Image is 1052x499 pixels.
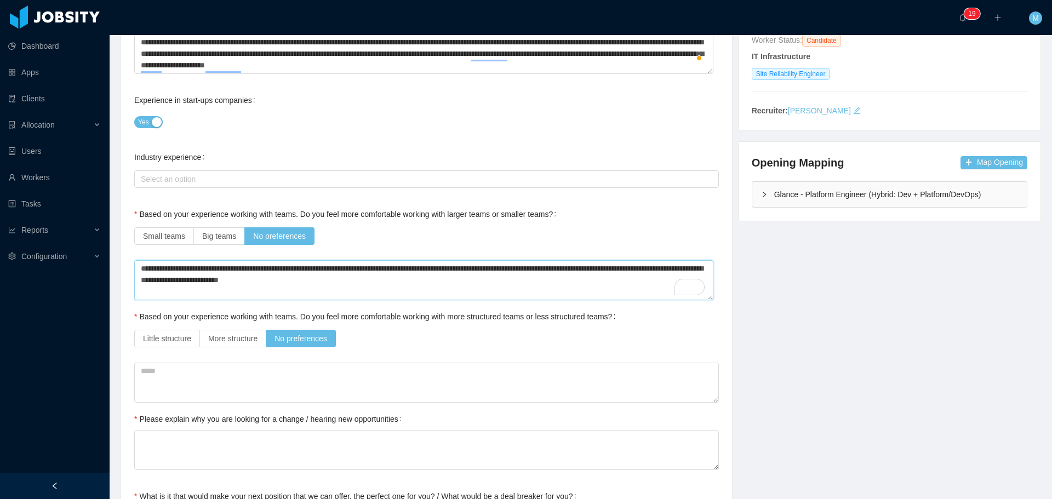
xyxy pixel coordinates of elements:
[21,252,67,261] span: Configuration
[960,156,1027,169] button: icon: plusMap Opening
[752,182,1027,207] div: icon: rightGlance - Platform Engineer (Hybrid: Dev + Platform/DevOps)
[761,191,768,198] i: icon: right
[134,116,163,128] button: Experience in start-ups companies
[8,140,101,162] a: icon: robotUsers
[8,193,101,215] a: icon: profileTasks
[1032,12,1039,25] span: M
[8,88,101,110] a: icon: auditClients
[788,106,851,115] a: [PERSON_NAME]
[752,155,844,170] h4: Opening Mapping
[134,96,260,105] label: Experience in start-ups companies
[752,36,802,44] span: Worker Status:
[8,121,16,129] i: icon: solution
[752,68,830,80] span: Site Reliability Engineer
[134,153,209,162] label: Industry experience
[752,106,788,115] strong: Recruiter:
[134,312,620,321] label: Based on your experience working with teams. Do you feel more comfortable working with more struc...
[972,8,976,19] p: 9
[8,167,101,188] a: icon: userWorkers
[21,121,55,129] span: Allocation
[134,210,561,219] label: Based on your experience working with teams. Do you feel more comfortable working with larger tea...
[134,260,713,300] textarea: To enrich screen reader interactions, please activate Accessibility in Grammarly extension settings
[134,430,719,470] textarea: Please explain why you are looking for a change / hearing new opportunities
[8,226,16,234] i: icon: line-chart
[143,334,191,343] span: Little structure
[138,173,144,186] input: Industry experience
[134,34,713,74] textarea: To enrich screen reader interactions, please activate Accessibility in Grammarly extension settings
[275,334,327,343] span: No preferences
[208,334,258,343] span: More structure
[253,232,306,240] span: No preferences
[134,415,406,423] label: Please explain why you are looking for a change / hearing new opportunities
[202,232,236,240] span: Big teams
[141,174,707,185] div: Select an option
[853,107,861,114] i: icon: edit
[8,35,101,57] a: icon: pie-chartDashboard
[8,253,16,260] i: icon: setting
[143,232,185,240] span: Small teams
[959,14,967,21] i: icon: bell
[802,35,841,47] span: Candidate
[8,61,101,83] a: icon: appstoreApps
[994,14,1002,21] i: icon: plus
[968,8,972,19] p: 1
[964,8,980,19] sup: 19
[21,226,48,234] span: Reports
[138,117,149,128] span: Yes
[752,52,810,61] strong: IT Infrastructure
